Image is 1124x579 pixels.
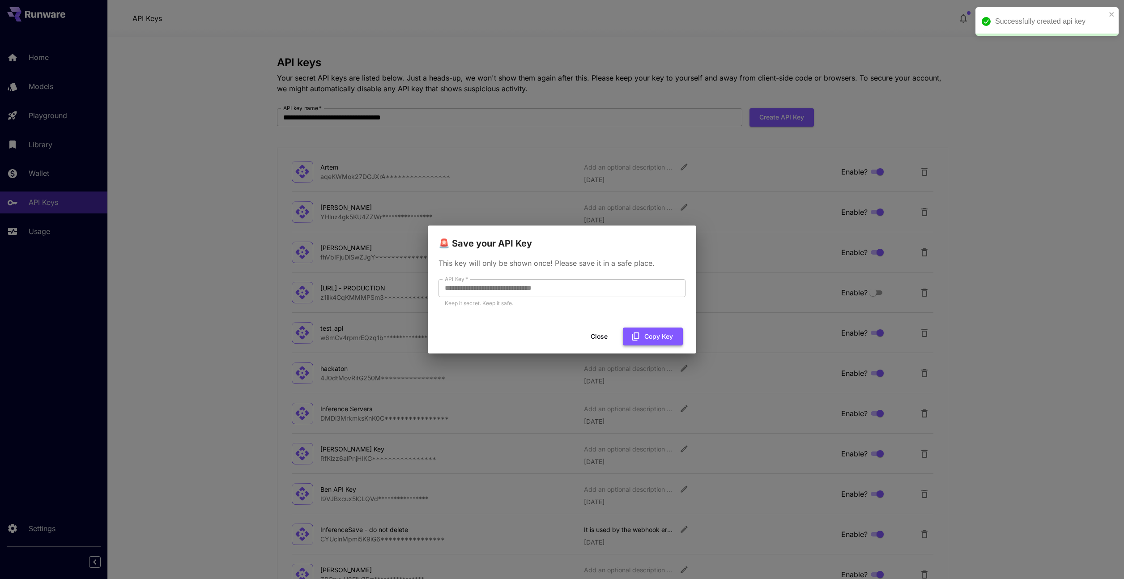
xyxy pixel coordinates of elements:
[445,299,679,308] p: Keep it secret. Keep it safe.
[579,328,619,346] button: Close
[1109,11,1115,18] button: close
[445,275,468,283] label: API Key
[439,258,685,268] p: This key will only be shown once! Please save it in a safe place.
[995,16,1106,27] div: Successfully created api key
[623,328,683,346] button: Copy Key
[428,226,696,251] h2: 🚨 Save your API Key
